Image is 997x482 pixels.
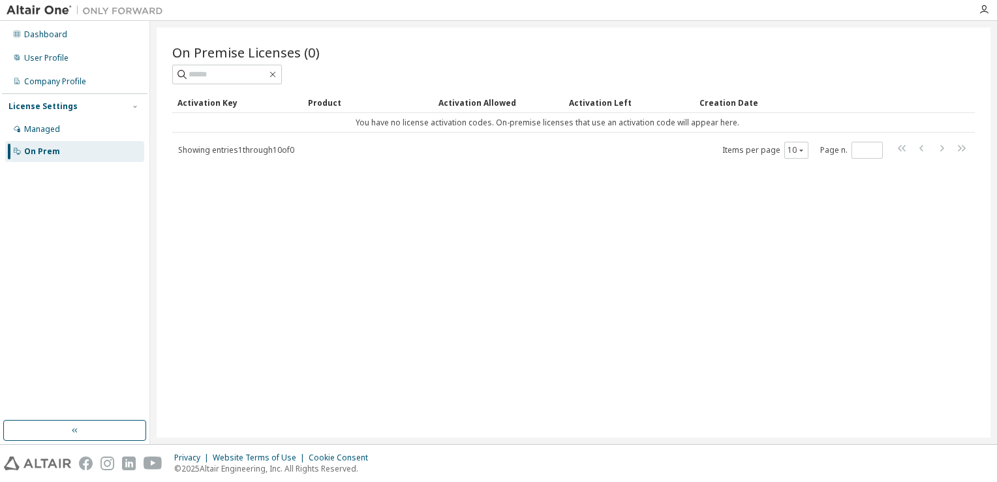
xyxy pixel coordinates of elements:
div: Creation Date [699,92,917,113]
button: 10 [788,145,805,155]
div: Activation Left [569,92,689,113]
img: instagram.svg [100,457,114,470]
img: youtube.svg [144,457,162,470]
div: User Profile [24,53,69,63]
div: Dashboard [24,29,67,40]
div: Activation Key [177,92,298,113]
div: License Settings [8,101,78,112]
img: Altair One [7,4,170,17]
span: Showing entries 1 through 10 of 0 [178,144,294,155]
p: © 2025 Altair Engineering, Inc. All Rights Reserved. [174,463,376,474]
td: You have no license activation codes. On-premise licenses that use an activation code will appear... [172,113,923,133]
div: Website Terms of Use [213,453,309,463]
div: Activation Allowed [438,92,559,113]
div: Privacy [174,453,213,463]
div: Cookie Consent [309,453,376,463]
span: Items per page [722,142,808,159]
div: Managed [24,124,60,135]
div: On Prem [24,146,60,157]
div: Company Profile [24,76,86,87]
img: altair_logo.svg [4,457,71,470]
span: Page n. [820,142,883,159]
span: On Premise Licenses (0) [172,43,320,61]
img: facebook.svg [79,457,93,470]
img: linkedin.svg [122,457,136,470]
div: Product [308,92,428,113]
